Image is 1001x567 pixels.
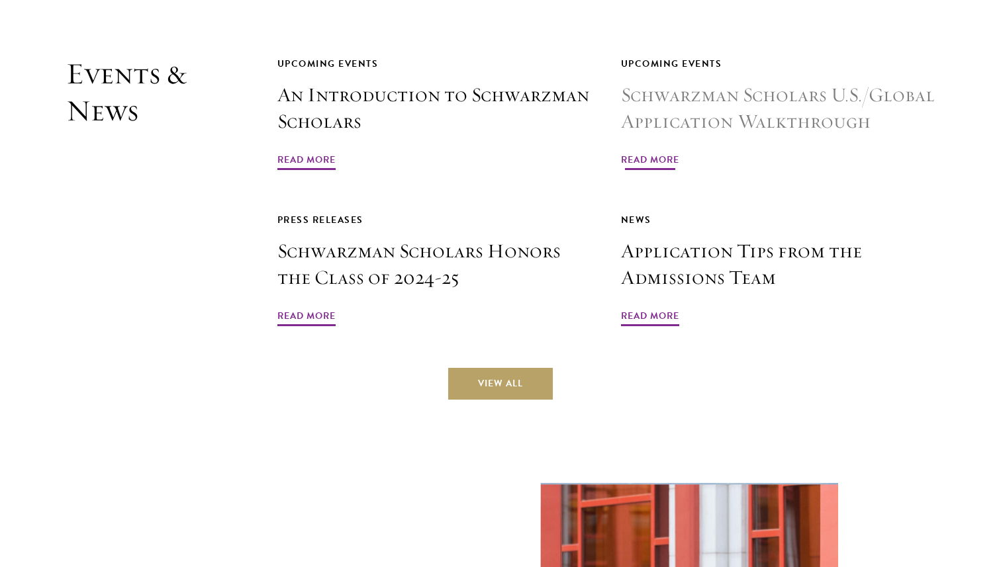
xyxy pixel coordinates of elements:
[277,56,591,172] a: Upcoming Events An Introduction to Schwarzman Scholars Read More
[621,82,935,135] h3: Schwarzman Scholars U.S./Global Application Walkthrough
[277,82,591,135] h3: An Introduction to Schwarzman Scholars
[277,308,336,328] span: Read More
[277,212,591,228] div: Press Releases
[277,56,591,72] div: Upcoming Events
[621,212,935,328] a: News Application Tips from the Admissions Team Read More
[621,152,679,172] span: Read More
[621,308,679,328] span: Read More
[66,56,211,328] h2: Events & News
[277,212,591,328] a: Press Releases Schwarzman Scholars Honors the Class of 2024-25 Read More
[621,212,935,228] div: News
[621,56,935,172] a: Upcoming Events Schwarzman Scholars U.S./Global Application Walkthrough Read More
[277,152,336,172] span: Read More
[621,238,935,291] h3: Application Tips from the Admissions Team
[621,56,935,72] div: Upcoming Events
[277,238,591,291] h3: Schwarzman Scholars Honors the Class of 2024-25
[448,368,553,400] a: View All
